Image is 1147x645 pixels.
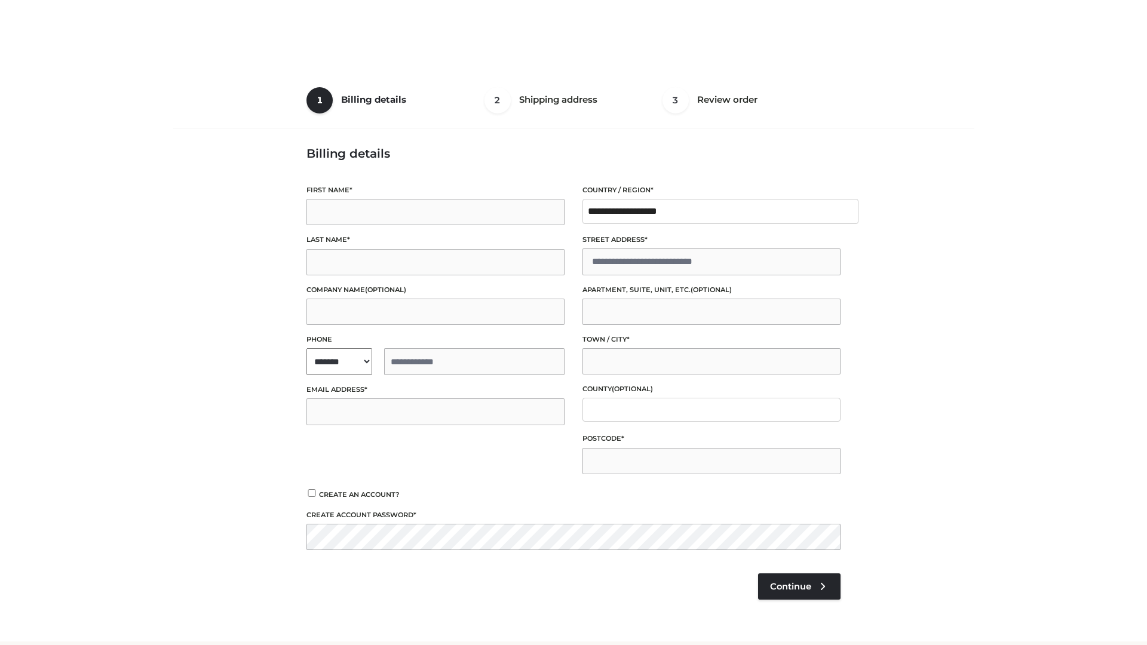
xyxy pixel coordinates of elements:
span: 1 [306,87,333,113]
label: Postcode [582,433,841,444]
span: Continue [770,581,811,592]
label: Country / Region [582,185,841,196]
span: Billing details [341,94,406,105]
span: Review order [697,94,757,105]
label: County [582,383,841,395]
span: Shipping address [519,94,597,105]
label: Phone [306,334,565,345]
input: Create an account? [306,489,317,497]
span: 3 [663,87,689,113]
h3: Billing details [306,146,841,161]
span: (optional) [691,285,732,294]
label: Company name [306,284,565,296]
label: Apartment, suite, unit, etc. [582,284,841,296]
label: First name [306,185,565,196]
span: (optional) [612,385,653,393]
label: Town / City [582,334,841,345]
a: Continue [758,573,841,600]
span: Create an account? [319,490,400,499]
label: Street address [582,234,841,245]
span: (optional) [365,285,406,294]
label: Create account password [306,509,841,521]
label: Email address [306,384,565,395]
span: 2 [484,87,511,113]
label: Last name [306,234,565,245]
